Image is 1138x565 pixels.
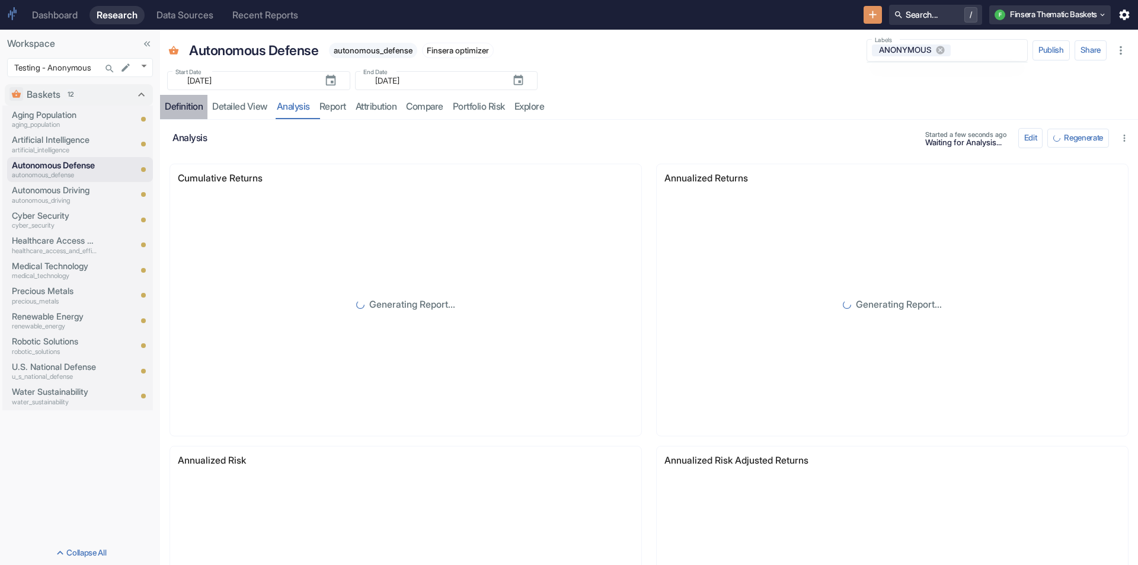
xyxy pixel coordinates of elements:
div: Testing - Anonymous [7,58,153,77]
p: robotic_solutions [12,347,97,357]
a: Artificial Intelligenceartificial_intelligence [12,133,97,155]
a: Portfolio Risk [448,95,510,119]
a: Research [89,6,145,24]
p: autonomous_driving [12,196,97,206]
p: Autonomous Defense [189,40,318,60]
div: ANONYMOUS [872,44,951,56]
span: autonomous_defense [329,46,417,55]
button: Search.../ [889,5,982,25]
p: Cyber Security [12,209,97,222]
label: Start Date [175,68,202,76]
p: Annualized Risk [178,454,264,468]
p: Medical Technology [12,260,97,273]
p: Baskets [27,88,60,102]
div: resource tabs [160,95,1138,119]
input: yyyy-mm-dd [180,74,315,88]
a: compare [401,95,448,119]
p: Aging Population [12,108,97,122]
p: Water Sustainability [12,385,97,398]
div: Recent Reports [232,9,298,21]
button: New Resource [864,6,882,24]
span: Started a few seconds ago [925,130,1006,140]
p: Annualized Risk Adjusted Returns [664,454,827,468]
p: water_sustainability [12,397,97,407]
p: Precious Metals [12,285,97,298]
button: Collapse Sidebar [139,36,155,52]
a: Cyber Securitycyber_security [12,209,97,231]
a: analysis [272,95,315,119]
a: Recent Reports [225,6,305,24]
p: Annualized Returns [664,171,766,186]
p: precious_metals [12,296,97,307]
span: 12 [63,90,78,100]
span: Waiting for Analysis... [925,139,1006,147]
span: Basket [168,46,179,58]
a: attribution [351,95,402,119]
p: Cumulative Returns [178,171,281,186]
p: Autonomous Driving [12,184,97,197]
a: detailed view [207,95,272,119]
a: report [315,95,351,119]
a: Precious Metalsprecious_metals [12,285,97,306]
p: renewable_energy [12,321,97,331]
p: u_s_national_defense [12,372,97,382]
a: Robotic Solutionsrobotic_solutions [12,335,97,356]
p: Renewable Energy [12,310,97,323]
a: Water Sustainabilitywater_sustainability [12,385,97,407]
div: Dashboard [32,9,78,21]
span: Regenerate [1064,134,1103,142]
p: U.S. National Defense [12,360,97,374]
p: Robotic Solutions [12,335,97,348]
a: U.S. National Defenseu_s_national_defense [12,360,97,382]
a: Aging Populationaging_population [12,108,97,130]
h6: Analysis [172,132,918,143]
p: healthcare_access_and_efficiency [12,246,97,256]
div: Research [97,9,138,21]
a: Medical Technologymedical_technology [12,260,97,281]
button: Regenerate [1047,129,1109,148]
p: Healthcare Access and Efficiency [12,234,97,247]
div: Data Sources [156,9,213,21]
button: Collapse All [2,544,158,563]
a: Dashboard [25,6,85,24]
p: Workspace [7,37,153,51]
p: Generating Report... [369,298,455,312]
p: aging_population [12,120,97,130]
a: Data Sources [149,6,220,24]
p: Autonomous Defense [12,159,97,172]
button: edit [117,59,134,76]
button: Share [1075,40,1107,60]
label: End Date [363,68,388,76]
p: cyber_security [12,221,97,231]
input: yyyy-mm-dd [368,74,503,88]
p: artificial_intelligence [12,145,97,155]
a: Autonomous Defenseautonomous_defense [12,159,97,180]
a: Explore [510,95,549,119]
a: Healthcare Access and Efficiencyhealthcare_access_and_efficiency [12,234,97,256]
div: F [995,9,1005,20]
a: Autonomous Drivingautonomous_driving [12,184,97,205]
p: autonomous_defense [12,170,97,180]
p: Generating Report... [856,298,942,312]
p: Artificial Intelligence [12,133,97,146]
button: Publish [1032,40,1070,60]
div: Definition [165,101,203,113]
span: Finsera optimizer [423,46,493,55]
label: Labels [875,36,892,44]
p: medical_technology [12,271,97,281]
button: FFinsera Thematic Baskets [989,5,1111,24]
a: Renewable Energyrenewable_energy [12,310,97,331]
span: ANONYMOUS [874,44,939,56]
div: Autonomous Defense [186,37,322,64]
button: Search... [101,60,118,77]
button: config [1018,128,1043,148]
div: Baskets12 [5,84,153,106]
